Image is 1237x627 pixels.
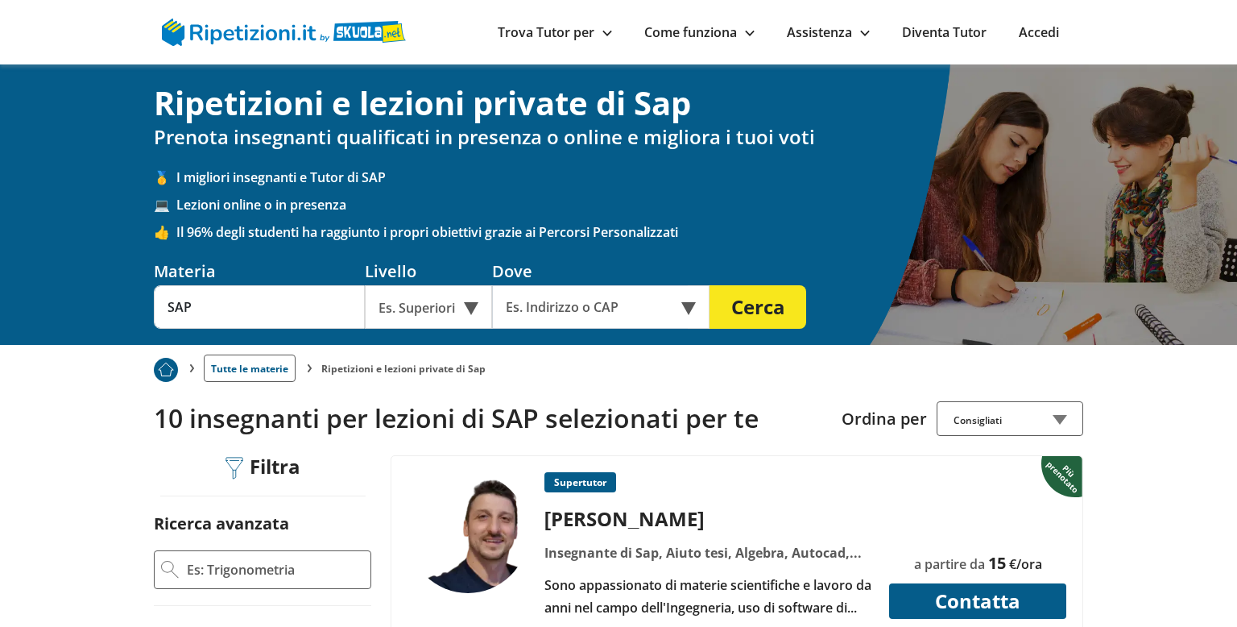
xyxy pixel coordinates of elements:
div: Consigliati [937,401,1083,436]
a: Accedi [1019,23,1059,41]
span: 👍 [154,223,176,241]
span: Il 96% degli studenti ha raggiunto i propri obiettivi grazie ai Percorsi Personalizzati [176,223,1083,241]
span: 🥇 [154,168,176,186]
a: Tutte le materie [204,355,296,382]
a: logo Skuola.net | Ripetizioni.it [162,22,406,39]
img: Piu prenotato [1041,455,1086,498]
li: Ripetizioni e lezioni private di Sap [321,362,486,376]
img: Ricerca Avanzata [161,561,179,579]
span: a partire da [914,555,985,573]
div: Livello [365,260,492,282]
p: Supertutor [544,472,616,492]
button: Cerca [710,285,806,329]
span: €/ora [1009,555,1042,573]
img: tutor a Trento - Filippo [408,472,528,593]
nav: breadcrumb d-none d-tablet-block [154,345,1083,382]
div: Filtra [219,455,306,480]
label: Ordina per [842,408,927,430]
button: Contatta [889,583,1066,619]
h2: Prenota insegnanti qualificati in presenza o online e migliora i tuoi voti [154,126,1083,149]
div: Sono appassionato di materie scientifiche e lavoro da anni nel campo dell'Ingegneria, uso di soft... [539,574,879,619]
a: Assistenza [787,23,870,41]
div: Insegnante di Sap, Aiuto tesi, Algebra, Autocad, Cad, Costruzioni, Disegno tecnico, Fisica, Ingeg... [539,542,879,564]
h2: 10 insegnanti per lezioni di SAP selezionati per te [154,403,829,434]
span: Lezioni online o in presenza [176,196,1083,214]
img: logo Skuola.net | Ripetizioni.it [162,19,406,46]
span: 💻 [154,196,176,214]
span: I migliori insegnanti e Tutor di SAP [176,168,1083,186]
a: Trova Tutor per [498,23,612,41]
label: Ricerca avanzata [154,513,289,534]
input: Es. Indirizzo o CAP [492,285,688,329]
a: Come funziona [644,23,755,41]
h1: Ripetizioni e lezioni private di Sap [154,84,1083,122]
span: 15 [988,552,1006,574]
input: Es. Matematica [154,285,365,329]
div: Materia [154,260,365,282]
div: [PERSON_NAME] [539,505,879,532]
div: Es. Superiori [365,285,492,329]
div: Dove [492,260,710,282]
img: Piu prenotato [154,358,178,382]
a: Diventa Tutor [902,23,987,41]
input: Es: Trigonometria [185,558,364,582]
img: Filtra filtri mobile [225,457,243,480]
